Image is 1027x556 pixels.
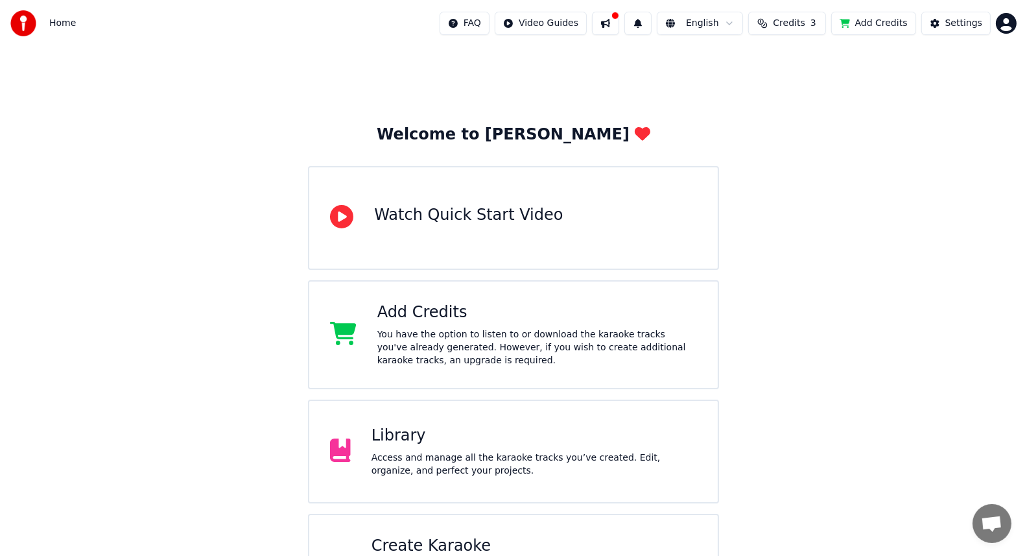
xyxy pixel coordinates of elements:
[377,328,697,367] div: You have the option to listen to or download the karaoke tracks you've already generated. However...
[945,17,982,30] div: Settings
[372,426,697,446] div: Library
[440,12,490,35] button: FAQ
[973,504,1011,543] a: 채팅 열기
[773,17,805,30] span: Credits
[495,12,587,35] button: Video Guides
[49,17,76,30] span: Home
[377,302,697,323] div: Add Credits
[374,205,563,226] div: Watch Quick Start Video
[748,12,826,35] button: Credits3
[49,17,76,30] nav: breadcrumb
[921,12,991,35] button: Settings
[831,12,916,35] button: Add Credits
[372,452,697,477] div: Access and manage all the karaoke tracks you’ve created. Edit, organize, and perfect your projects.
[10,10,36,36] img: youka
[377,125,650,145] div: Welcome to [PERSON_NAME]
[810,17,816,30] span: 3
